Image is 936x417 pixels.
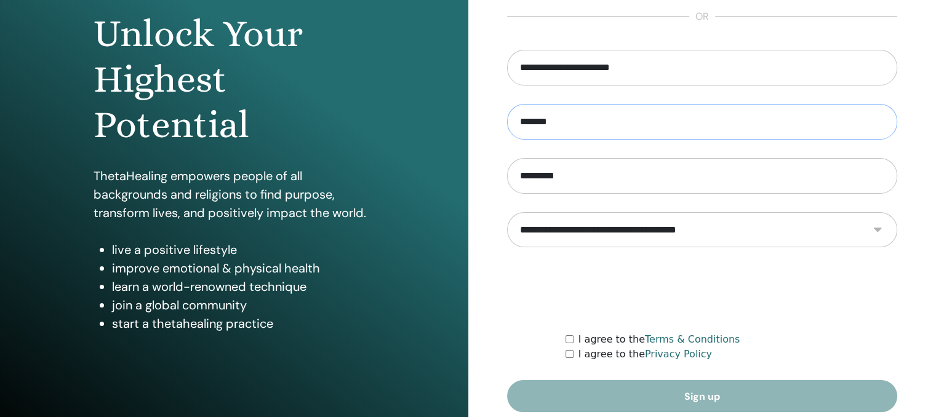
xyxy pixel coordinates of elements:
li: start a thetahealing practice [112,314,375,333]
li: join a global community [112,296,375,314]
a: Privacy Policy [645,348,712,360]
li: learn a world-renowned technique [112,277,375,296]
h1: Unlock Your Highest Potential [94,11,375,148]
label: I agree to the [578,347,712,362]
label: I agree to the [578,332,740,347]
li: live a positive lifestyle [112,240,375,259]
iframe: reCAPTCHA [609,266,796,314]
li: improve emotional & physical health [112,259,375,277]
a: Terms & Conditions [645,333,740,345]
p: ThetaHealing empowers people of all backgrounds and religions to find purpose, transform lives, a... [94,167,375,222]
span: or [689,9,715,24]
